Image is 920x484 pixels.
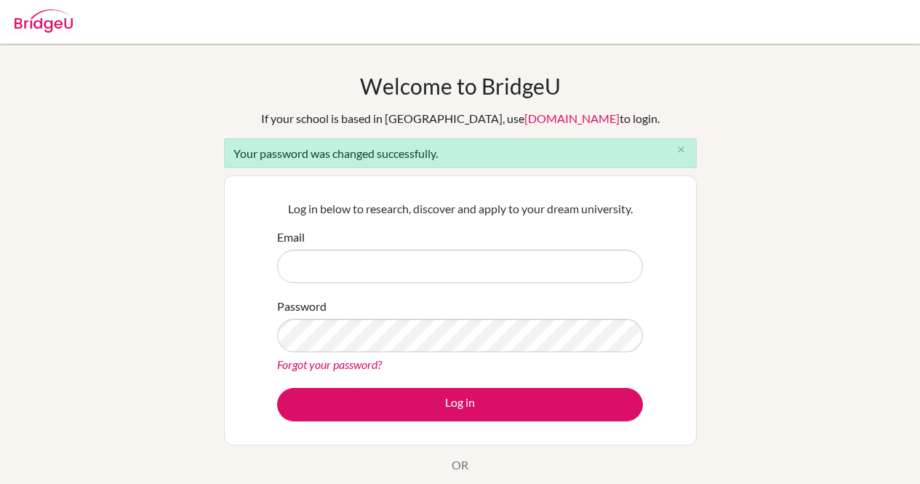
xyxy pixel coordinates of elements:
h1: Welcome to BridgeU [360,73,561,99]
div: If your school is based in [GEOGRAPHIC_DATA], use to login. [261,110,660,127]
button: Close [667,139,696,161]
div: Your password was changed successfully. [224,138,697,168]
a: [DOMAIN_NAME] [524,111,620,125]
label: Email [277,229,305,246]
a: Forgot your password? [277,357,382,371]
p: Log in below to research, discover and apply to your dream university. [277,200,643,218]
label: Password [277,298,327,315]
img: Bridge-U [15,9,73,33]
i: close [676,144,687,155]
p: OR [452,456,468,474]
button: Log in [277,388,643,421]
